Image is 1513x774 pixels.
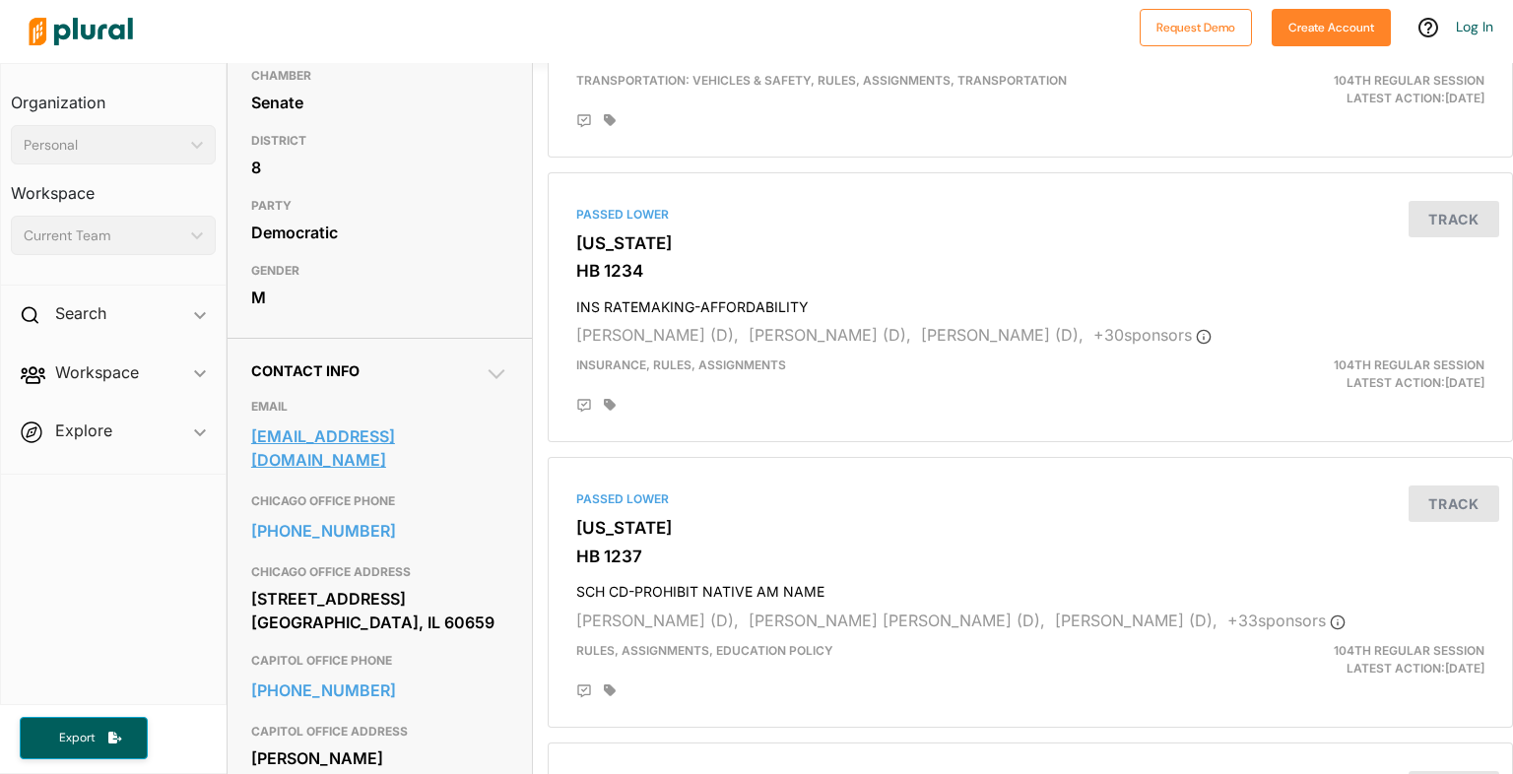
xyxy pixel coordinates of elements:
[576,574,1484,601] h4: SCH CD-PROHIBIT NATIVE AM NAME
[251,584,509,637] div: [STREET_ADDRESS] [GEOGRAPHIC_DATA], IL 60659
[576,73,1067,88] span: Transportation: Vehicles & Safety, Rules, Assignments, Transportation
[1272,16,1391,36] a: Create Account
[1140,16,1252,36] a: Request Demo
[576,643,833,658] span: Rules, Assignments, Education Policy
[576,683,592,699] div: Add Position Statement
[251,516,509,546] a: [PHONE_NUMBER]
[24,226,183,246] div: Current Team
[576,261,1484,281] h3: HB 1234
[576,547,1484,566] h3: HB 1237
[1409,201,1499,237] button: Track
[576,206,1484,224] div: Passed Lower
[251,421,509,475] a: [EMAIL_ADDRESS][DOMAIN_NAME]
[1272,9,1391,46] button: Create Account
[604,398,616,412] div: Add tags
[576,490,1484,508] div: Passed Lower
[576,233,1484,253] h3: [US_STATE]
[45,730,108,746] span: Export
[604,683,616,697] div: Add tags
[1187,356,1499,392] div: Latest Action: [DATE]
[251,489,509,513] h3: CHICAGO OFFICE PHONE
[1456,18,1493,35] a: Log In
[1187,642,1499,677] div: Latest Action: [DATE]
[1140,9,1252,46] button: Request Demo
[251,194,509,218] h3: PARTY
[251,218,509,247] div: Democratic
[24,135,183,156] div: Personal
[251,153,509,182] div: 8
[11,164,216,208] h3: Workspace
[251,129,509,153] h3: DISTRICT
[576,611,739,630] span: [PERSON_NAME] (D),
[11,74,216,117] h3: Organization
[251,64,509,88] h3: CHAMBER
[251,259,509,283] h3: GENDER
[251,676,509,705] a: [PHONE_NUMBER]
[1055,611,1217,630] span: [PERSON_NAME] (D),
[1187,72,1499,107] div: Latest Action: [DATE]
[1334,357,1484,372] span: 104th Regular Session
[576,325,739,345] span: [PERSON_NAME] (D),
[251,720,509,743] h3: CAPITOL OFFICE ADDRESS
[251,88,509,117] div: Senate
[749,325,911,345] span: [PERSON_NAME] (D),
[251,362,360,379] span: Contact Info
[1334,73,1484,88] span: 104th Regular Session
[576,357,786,372] span: Insurance, Rules, Assignments
[1409,485,1499,522] button: Track
[251,395,509,419] h3: EMAIL
[251,283,509,312] div: M
[604,113,616,127] div: Add tags
[576,398,592,414] div: Add Position Statement
[251,649,509,673] h3: CAPITOL OFFICE PHONE
[251,560,509,584] h3: CHICAGO OFFICE ADDRESS
[576,518,1484,538] h3: [US_STATE]
[20,717,148,759] button: Export
[576,290,1484,316] h4: INS RATEMAKING-AFFORDABILITY
[1334,643,1484,658] span: 104th Regular Session
[921,325,1084,345] span: [PERSON_NAME] (D),
[1093,325,1212,345] span: + 30 sponsor s
[576,113,592,129] div: Add Position Statement
[749,611,1045,630] span: [PERSON_NAME] [PERSON_NAME] (D),
[55,302,106,324] h2: Search
[1227,611,1346,630] span: + 33 sponsor s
